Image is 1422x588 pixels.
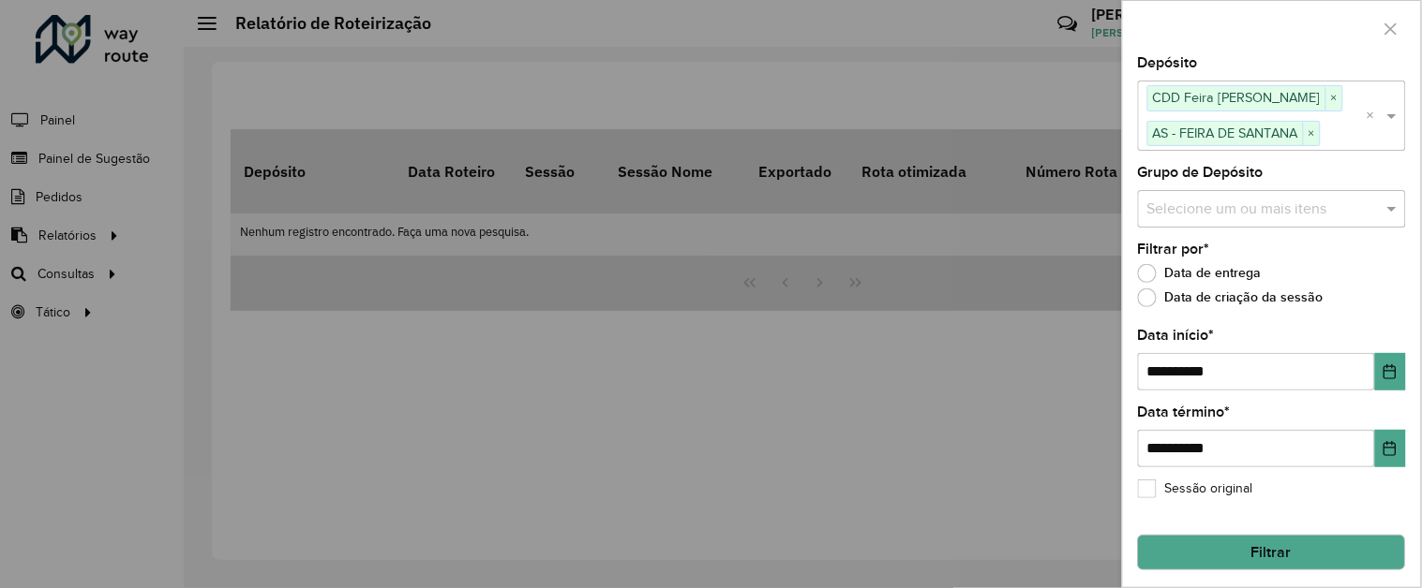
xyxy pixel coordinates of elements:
button: Choose Date [1375,430,1406,467]
label: Filtrar por [1138,238,1210,260]
button: Filtrar [1138,535,1406,570]
label: Data término [1138,401,1231,423]
label: Data início [1138,324,1215,346]
button: Choose Date [1375,353,1406,390]
label: Grupo de Depósito [1138,161,1264,184]
label: Depósito [1138,51,1198,74]
label: Data de criação da sessão [1138,288,1324,307]
label: Data de entrega [1138,264,1262,283]
label: Sessão original [1138,478,1253,498]
span: AS - FEIRA DE SANTANA [1148,122,1303,144]
span: Clear all [1367,105,1383,127]
span: CDD Feira [PERSON_NAME] [1148,86,1325,109]
span: × [1303,123,1320,145]
span: × [1325,87,1342,110]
